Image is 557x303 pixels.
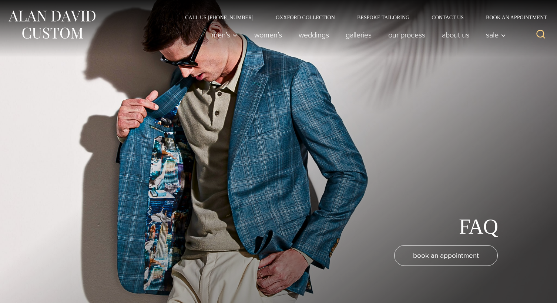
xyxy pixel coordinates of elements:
a: Call Us [PHONE_NUMBER] [174,15,265,20]
a: Oxxford Collection [265,15,346,20]
a: About Us [434,27,478,42]
button: View Search Form [532,26,550,44]
span: book an appointment [413,250,479,261]
a: Bespoke Tailoring [346,15,420,20]
a: weddings [291,27,338,42]
img: Alan David Custom [7,8,96,41]
h1: FAQ [459,214,498,239]
nav: Primary Navigation [204,27,510,42]
span: Sale [486,31,506,39]
nav: Secondary Navigation [174,15,550,20]
a: Contact Us [420,15,475,20]
a: Our Process [380,27,434,42]
a: Book an Appointment [475,15,550,20]
a: Galleries [338,27,380,42]
a: Women’s [246,27,291,42]
a: book an appointment [394,245,498,266]
span: Men’s [212,31,238,39]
